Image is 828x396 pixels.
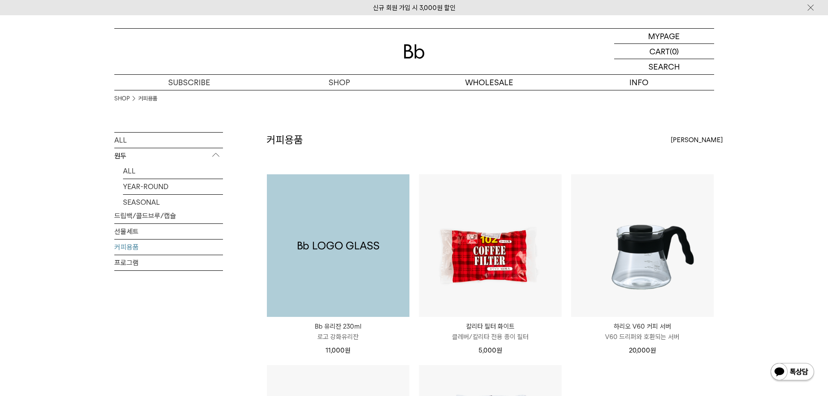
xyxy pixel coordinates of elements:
a: 프로그램 [114,255,223,270]
p: WHOLESALE [414,75,564,90]
a: YEAR-ROUND [123,179,223,194]
p: 원두 [114,148,223,164]
p: 로고 강화유리잔 [267,332,409,342]
p: Bb 유리잔 230ml [267,321,409,332]
p: (0) [670,44,679,59]
a: 하리오 V60 커피 서버 V60 드리퍼와 호환되는 서버 [571,321,714,342]
p: 하리오 V60 커피 서버 [571,321,714,332]
a: 칼리타 필터 화이트 클레버/칼리타 전용 종이 필터 [419,321,562,342]
img: 1000000621_add2_092.png [267,174,409,317]
p: CART [649,44,670,59]
img: 칼리타 필터 화이트 [419,174,562,317]
span: 원 [496,346,502,354]
span: [PERSON_NAME] [671,135,723,145]
a: MYPAGE [614,29,714,44]
p: MYPAGE [648,29,680,43]
a: 커피용품 [138,94,157,103]
p: V60 드리퍼와 호환되는 서버 [571,332,714,342]
a: ALL [114,133,223,148]
span: 20,000 [629,346,656,354]
h2: 커피용품 [266,133,303,147]
a: CART (0) [614,44,714,59]
p: INFO [564,75,714,90]
a: Bb 유리잔 230ml 로고 강화유리잔 [267,321,409,342]
a: SEASONAL [123,195,223,210]
p: 칼리타 필터 화이트 [419,321,562,332]
img: 카카오톡 채널 1:1 채팅 버튼 [770,362,815,383]
span: 원 [650,346,656,354]
p: SEARCH [648,59,680,74]
a: 선물세트 [114,224,223,239]
span: 11,000 [326,346,350,354]
img: 로고 [404,44,425,59]
a: ALL [123,163,223,179]
span: 원 [345,346,350,354]
a: SUBSCRIBE [114,75,264,90]
a: 신규 회원 가입 시 3,000원 할인 [373,4,456,12]
a: SHOP [114,94,130,103]
a: 드립백/콜드브루/캡슐 [114,208,223,223]
img: 하리오 V60 커피 서버 [571,174,714,317]
p: 클레버/칼리타 전용 종이 필터 [419,332,562,342]
a: Bb 유리잔 230ml [267,174,409,317]
a: 커피용품 [114,240,223,255]
span: 5,000 [479,346,502,354]
a: SHOP [264,75,414,90]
